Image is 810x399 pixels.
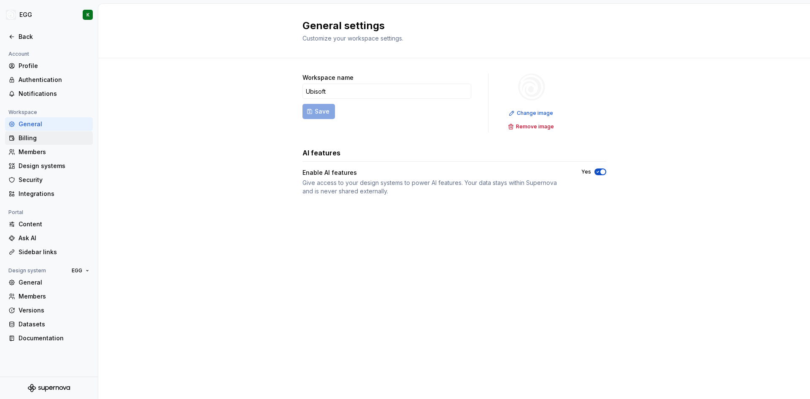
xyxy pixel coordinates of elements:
span: Remove image [516,123,554,130]
a: Billing [5,131,93,145]
svg: Supernova Logo [28,384,70,392]
a: General [5,276,93,289]
button: Change image [506,107,557,119]
h3: AI features [302,148,340,158]
div: Give access to your design systems to power AI features. Your data stays within Supernova and is ... [302,179,566,195]
div: K [86,11,89,18]
span: Customize your workspace settings. [302,35,403,42]
button: Remove image [505,121,558,133]
a: Design systems [5,159,93,173]
div: Portal [5,207,27,217]
div: Design system [5,266,49,276]
div: Authentication [19,76,89,84]
div: Documentation [19,334,89,342]
div: Design systems [19,162,89,170]
a: Notifications [5,87,93,100]
div: Profile [19,62,89,70]
div: Billing [19,134,89,142]
img: 87d06435-c97f-426c-aa5d-5eb8acd3d8b3.png [6,10,16,20]
div: Sidebar links [19,248,89,256]
div: General [19,278,89,287]
a: Members [5,290,93,303]
button: EGGK [2,5,96,24]
a: Sidebar links [5,245,93,259]
a: Integrations [5,187,93,201]
div: Integrations [19,190,89,198]
a: Members [5,145,93,159]
div: General [19,120,89,128]
div: Account [5,49,32,59]
label: Yes [581,168,591,175]
span: Change image [517,110,553,117]
div: EGG [19,11,32,19]
div: Workspace [5,107,40,117]
div: Members [19,292,89,301]
a: Documentation [5,331,93,345]
div: Versions [19,306,89,315]
label: Workspace name [302,73,354,82]
div: Content [19,220,89,228]
div: Notifications [19,90,89,98]
a: Profile [5,59,93,73]
a: Datasets [5,318,93,331]
a: Security [5,173,93,187]
div: Back [19,33,89,41]
a: Content [5,217,93,231]
span: EGG [72,267,82,274]
h2: General settings [302,19,596,33]
a: Versions [5,304,93,317]
div: Security [19,176,89,184]
a: General [5,117,93,131]
img: 87d06435-c97f-426c-aa5d-5eb8acd3d8b3.png [518,73,545,100]
div: Datasets [19,320,89,328]
a: Authentication [5,73,93,87]
a: Back [5,30,93,43]
div: Ask AI [19,234,89,242]
a: Ask AI [5,231,93,245]
div: Members [19,148,89,156]
div: Enable AI features [302,168,357,177]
